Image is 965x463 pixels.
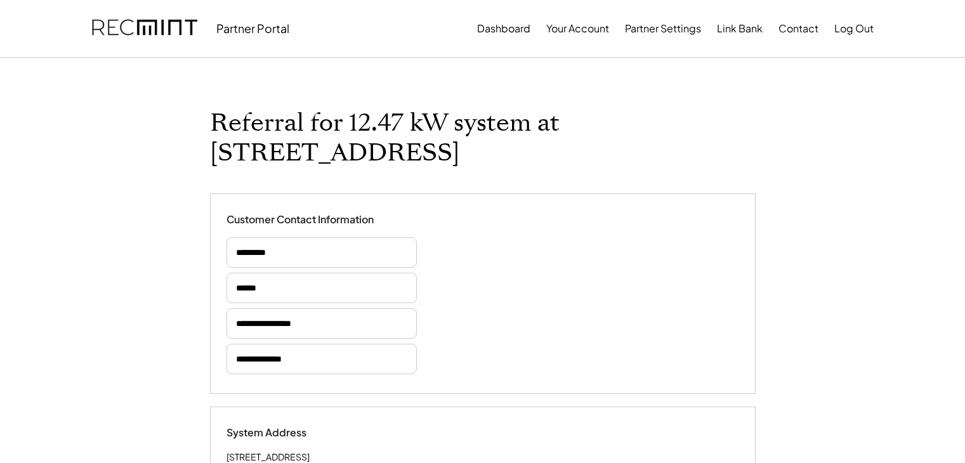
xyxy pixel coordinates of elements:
[210,108,756,168] h1: Referral for 12.47 kW system at [STREET_ADDRESS]
[834,16,874,41] button: Log Out
[92,7,197,50] img: recmint-logotype%403x.png
[226,426,353,440] div: System Address
[226,213,374,226] div: Customer Contact Information
[625,16,701,41] button: Partner Settings
[477,16,530,41] button: Dashboard
[546,16,609,41] button: Your Account
[216,21,289,36] div: Partner Portal
[778,16,818,41] button: Contact
[717,16,763,41] button: Link Bank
